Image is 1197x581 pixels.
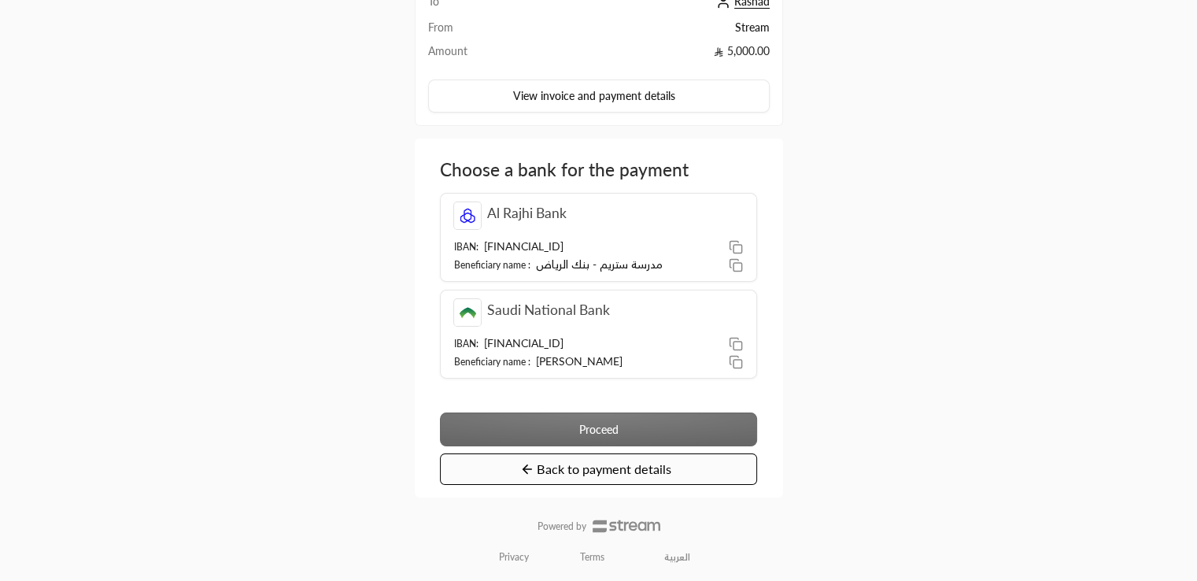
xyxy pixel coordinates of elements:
[537,461,671,476] span: Back to payment details
[453,353,719,371] td: Beneficiary name :
[481,336,571,350] span: [FINANCIAL_ID]
[567,20,770,43] td: Stream
[440,453,757,485] button: Back to payment details
[428,20,567,43] td: From
[656,545,699,570] a: العربية
[453,298,482,327] img: snb.png
[580,551,604,564] a: Terms
[440,159,757,180] h5: Choose a bank for the payment
[481,239,571,253] span: [FINANCIAL_ID]
[499,551,529,564] a: Privacy
[428,43,567,67] td: Amount
[487,205,567,221] span: Al Rajhi Bank
[453,335,719,353] td: IBAN :
[453,202,482,230] img: alrajhi.png
[428,80,770,113] button: View invoice and payment details
[538,520,586,533] p: Powered by
[533,354,630,368] span: [PERSON_NAME]
[533,257,670,271] span: مدرسة ستريم - بنك الرياض
[487,302,610,318] span: Saudi National Bank
[567,43,770,67] td: 5,000.00
[453,238,724,256] td: IBAN :
[453,256,724,274] td: Beneficiary name :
